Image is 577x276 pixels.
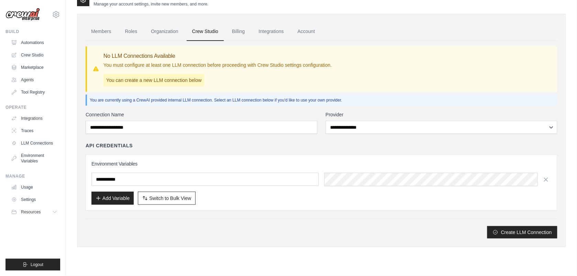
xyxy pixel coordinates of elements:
[145,22,184,41] a: Organization
[6,105,60,110] div: Operate
[543,243,577,276] iframe: Chat Widget
[104,52,332,60] h3: No LLM Connections Available
[91,192,134,205] button: Add Variable
[8,138,60,149] a: LLM Connections
[104,74,204,86] p: You can create a new LLM connection below
[6,29,60,34] div: Build
[8,87,60,98] a: Tool Registry
[487,226,557,238] button: Create LLM Connection
[138,192,196,205] button: Switch to Bulk View
[8,50,60,61] a: Crew Studio
[86,111,317,118] label: Connection Name
[104,62,332,68] p: You must configure at least one LLM connection before proceeding with Crew Studio settings config...
[86,142,133,149] h4: API Credentials
[8,182,60,193] a: Usage
[8,37,60,48] a: Automations
[8,125,60,136] a: Traces
[6,259,60,270] button: Logout
[149,195,191,202] span: Switch to Bulk View
[227,22,250,41] a: Billing
[31,262,43,267] span: Logout
[8,206,60,217] button: Resources
[91,160,552,167] h3: Environment Variables
[8,113,60,124] a: Integrations
[94,1,208,7] p: Manage your account settings, invite new members, and more.
[6,173,60,179] div: Manage
[187,22,224,41] a: Crew Studio
[21,209,41,215] span: Resources
[8,74,60,85] a: Agents
[6,8,40,21] img: Logo
[326,111,557,118] label: Provider
[292,22,320,41] a: Account
[8,150,60,167] a: Environment Variables
[90,97,555,103] p: You are currently using a CrewAI provided internal LLM connection. Select an LLM connection below...
[8,194,60,205] a: Settings
[8,62,60,73] a: Marketplace
[86,22,117,41] a: Members
[119,22,143,41] a: Roles
[253,22,289,41] a: Integrations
